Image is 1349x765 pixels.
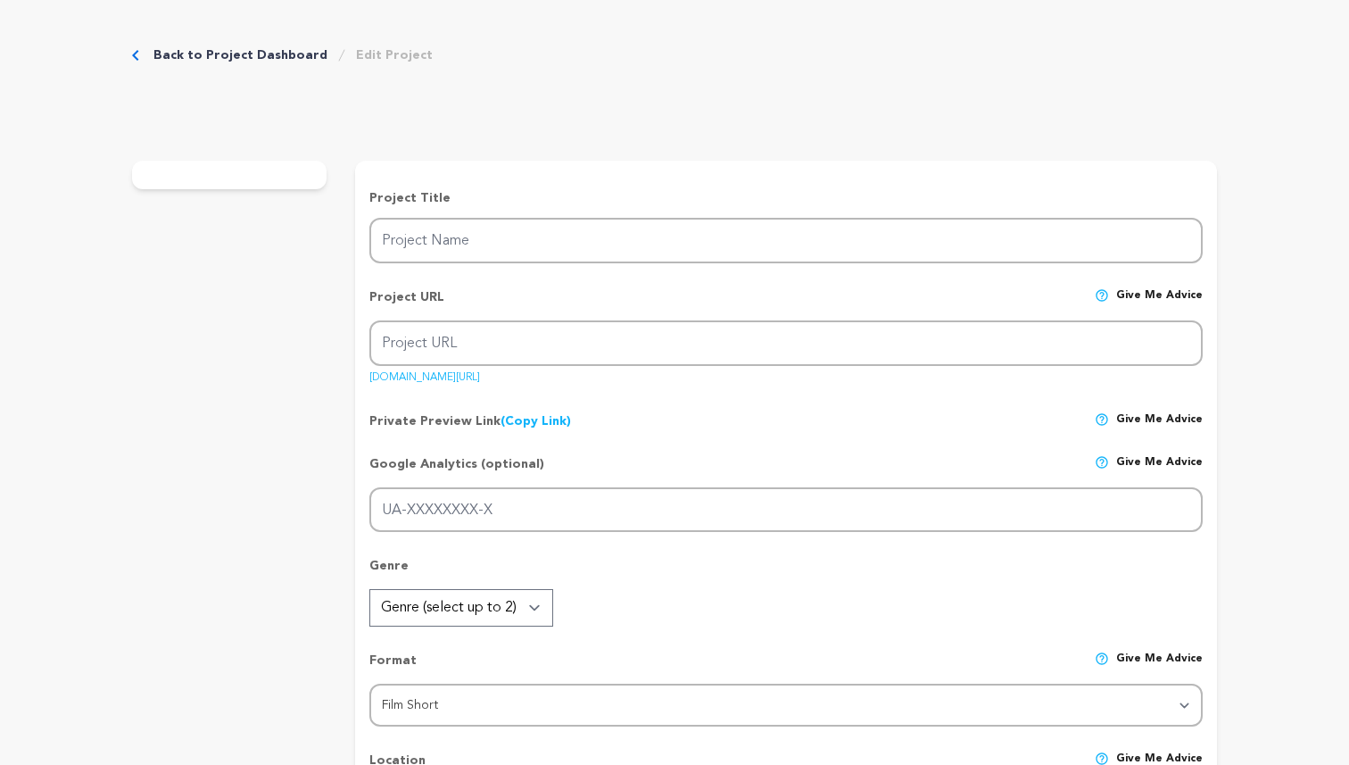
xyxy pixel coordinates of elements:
[369,218,1203,263] input: Project Name
[369,652,417,684] p: Format
[369,557,1203,589] p: Genre
[369,412,571,430] p: Private Preview Link
[369,365,480,383] a: [DOMAIN_NAME][URL]
[1116,412,1203,430] span: Give me advice
[369,288,444,320] p: Project URL
[1095,288,1109,303] img: help-circle.svg
[153,46,327,64] a: Back to Project Dashboard
[369,320,1203,366] input: Project URL
[501,415,571,428] a: (Copy Link)
[369,487,1203,533] input: UA-XXXXXXXX-X
[1116,288,1203,320] span: Give me advice
[132,46,433,64] div: Breadcrumb
[1095,652,1109,666] img: help-circle.svg
[1116,652,1203,684] span: Give me advice
[1116,455,1203,487] span: Give me advice
[369,455,544,487] p: Google Analytics (optional)
[356,46,433,64] a: Edit Project
[1095,455,1109,470] img: help-circle.svg
[369,189,1203,207] p: Project Title
[1095,412,1109,427] img: help-circle.svg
